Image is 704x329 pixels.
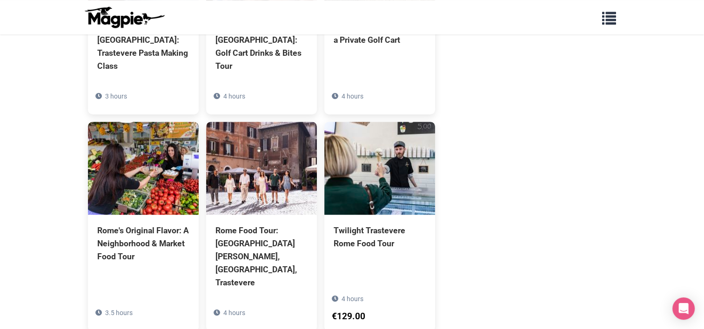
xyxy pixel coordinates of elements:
[342,92,363,100] span: 4 hours
[97,224,189,263] div: Rome's Original Flavor: A Neighborhood & Market Food Tour
[88,122,199,305] a: Rome's Original Flavor: A Neighborhood & Market Food Tour 3.5 hours
[215,20,308,72] div: VIP Late Night in [GEOGRAPHIC_DATA]: Golf Cart Drinks & Bites Tour
[97,20,189,72] div: Eating [GEOGRAPHIC_DATA]: Trastevere Pasta Making Class
[672,297,695,320] div: Open Intercom Messenger
[223,309,245,316] span: 4 hours
[334,224,426,250] div: Twilight Trastevere Rome Food Tour
[105,309,133,316] span: 3.5 hours
[223,92,245,100] span: 4 hours
[88,122,199,215] img: Rome's Original Flavor: A Neighborhood & Market Food Tour
[332,309,365,324] div: €129.00
[206,122,317,215] img: Rome Food Tour: Campo de Fiori, Jewish Ghetto, Trastevere
[342,295,363,303] span: 4 hours
[215,224,308,290] div: Rome Food Tour: [GEOGRAPHIC_DATA][PERSON_NAME], [GEOGRAPHIC_DATA], Trastevere
[82,6,166,28] img: logo-ab69f6fb50320c5b225c76a69d11143b.png
[105,92,127,100] span: 3 hours
[324,122,435,292] a: Twilight Trastevere Rome Food Tour 4 hours €129.00
[324,122,435,215] img: Twilight Trastevere Rome Food Tour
